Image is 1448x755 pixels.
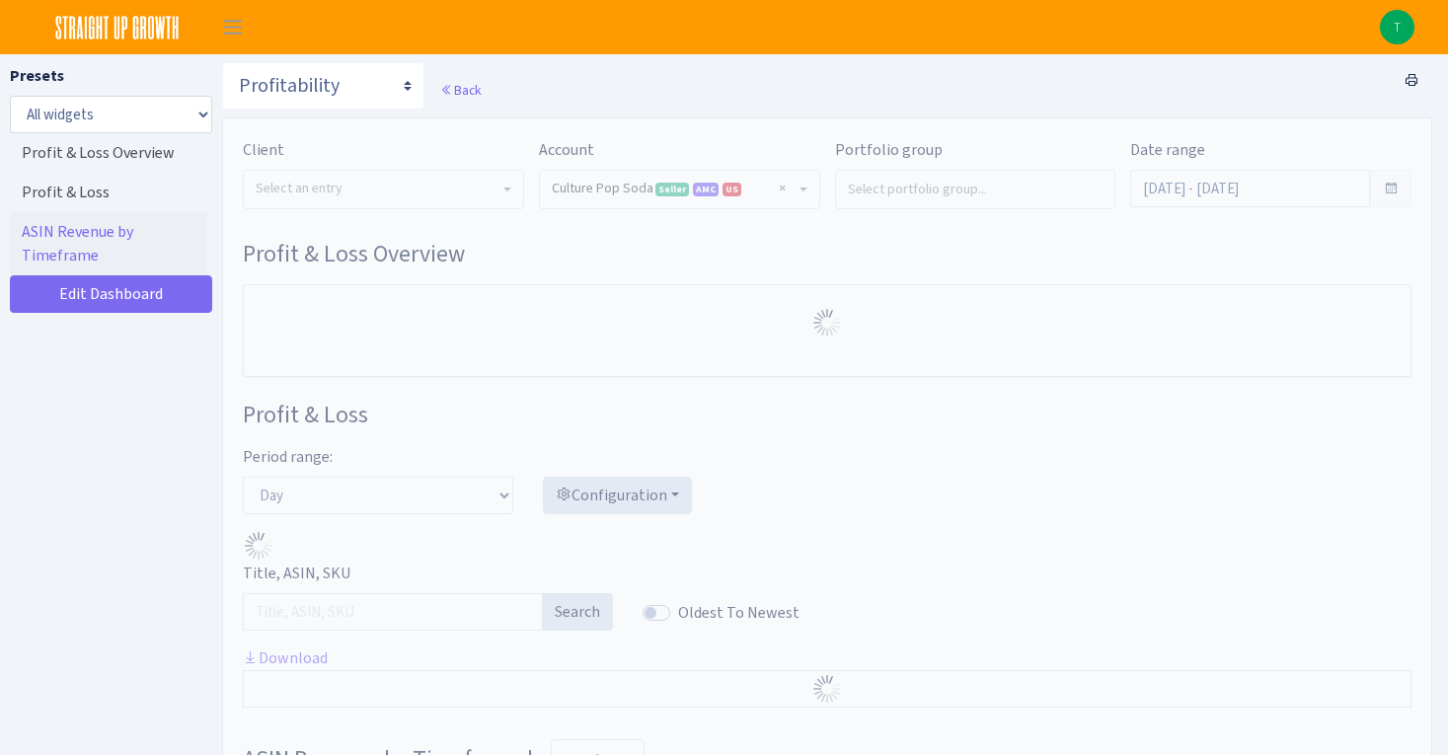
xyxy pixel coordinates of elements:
[543,477,692,514] button: Configuration
[243,401,1411,429] h3: Widget #28
[540,171,819,208] span: Culture Pop Soda <span class="badge badge-success">Seller</span><span class="badge badge-primary"...
[542,593,613,631] button: Search
[779,179,786,198] span: Remove all items
[208,11,258,43] button: Toggle navigation
[655,183,689,196] span: Seller
[811,673,843,705] img: Preloader
[723,183,741,196] span: US
[243,647,328,668] a: Download
[243,445,333,469] label: Period range:
[10,133,207,173] a: Profit & Loss Overview
[10,64,64,88] label: Presets
[1380,10,1414,44] a: T
[10,212,207,275] a: ASIN Revenue by Timeframe
[811,307,843,339] img: Preloader
[243,593,543,631] input: Title, ASIN, SKU
[835,138,943,162] label: Portfolio group
[836,171,1115,206] input: Select portfolio group...
[243,138,284,162] label: Client
[243,562,350,585] label: Title, ASIN, SKU
[678,601,800,625] label: Oldest To Newest
[552,179,796,198] span: Culture Pop Soda <span class="badge badge-success">Seller</span><span class="badge badge-primary"...
[440,81,481,99] a: Back
[256,179,343,197] span: Select an entry
[10,275,212,313] a: Edit Dashboard
[243,530,274,562] img: Preloader
[243,240,1411,268] h3: Widget #30
[1380,10,1414,44] img: Tom First
[693,183,719,196] span: Amazon Marketing Cloud
[539,138,594,162] label: Account
[10,173,207,212] a: Profit & Loss
[1130,138,1205,162] label: Date range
